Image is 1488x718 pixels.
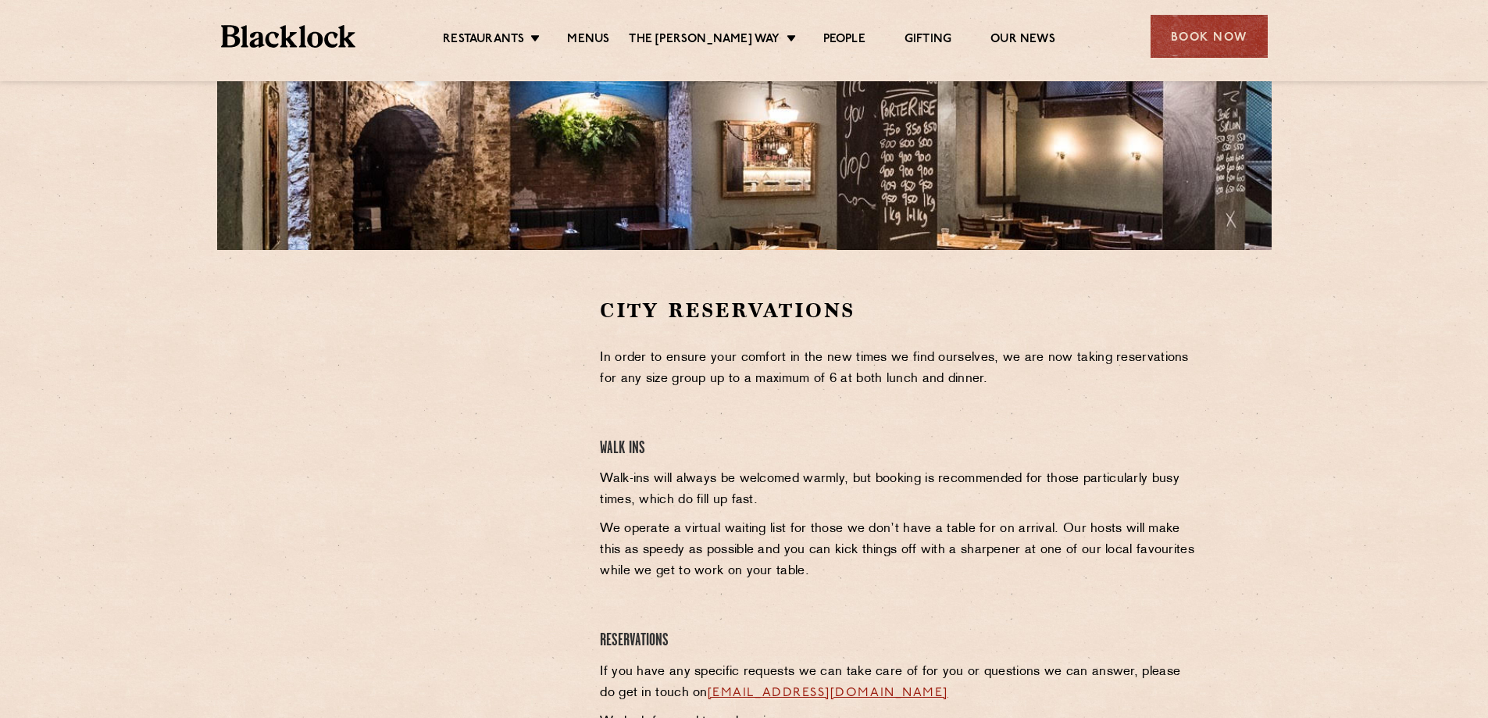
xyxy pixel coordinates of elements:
a: Our News [990,32,1055,49]
img: BL_Textured_Logo-footer-cropped.svg [221,25,356,48]
p: We operate a virtual waiting list for those we don’t have a table for on arrival. Our hosts will ... [600,519,1199,582]
p: Walk-ins will always be welcomed warmly, but booking is recommended for those particularly busy t... [600,469,1199,511]
iframe: OpenTable make booking widget [345,297,520,532]
p: In order to ensure your comfort in the new times we find ourselves, we are now taking reservation... [600,348,1199,390]
h4: Walk Ins [600,438,1199,459]
div: Book Now [1151,15,1268,58]
a: People [823,32,865,49]
h2: City Reservations [600,297,1199,324]
a: Gifting [905,32,951,49]
a: The [PERSON_NAME] Way [629,32,780,49]
a: Restaurants [443,32,524,49]
a: [EMAIL_ADDRESS][DOMAIN_NAME] [708,687,948,699]
h4: Reservations [600,630,1199,652]
a: Menus [567,32,609,49]
p: If you have any specific requests we can take care of for you or questions we can answer, please ... [600,662,1199,704]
